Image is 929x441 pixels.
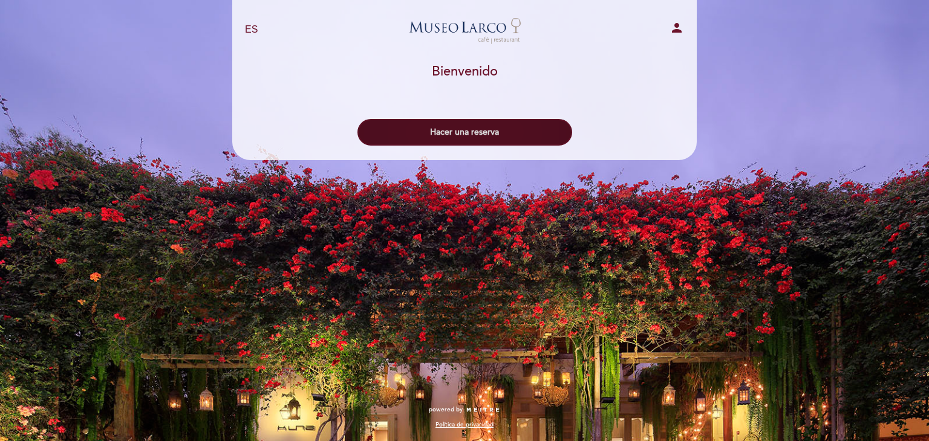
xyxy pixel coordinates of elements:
[670,21,684,35] i: person
[429,405,463,414] span: powered by
[432,65,498,79] h1: Bienvenido
[466,407,500,413] img: MEITRE
[429,405,500,414] a: powered by
[389,13,540,47] a: Museo [PERSON_NAME][GEOGRAPHIC_DATA] - Restaurant
[435,420,494,429] a: Política de privacidad
[670,21,684,39] button: person
[357,119,572,146] button: Hacer una reserva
